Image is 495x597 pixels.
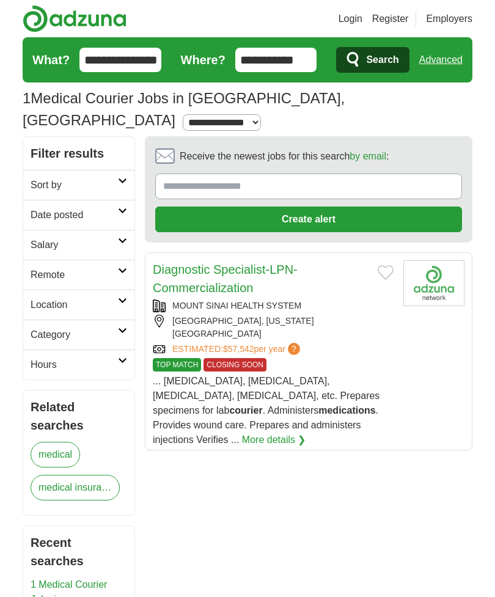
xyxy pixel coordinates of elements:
a: Advanced [419,48,463,72]
h2: Recent searches [31,533,127,570]
h1: Medical Courier Jobs in [GEOGRAPHIC_DATA], [GEOGRAPHIC_DATA] [23,90,345,128]
h2: Salary [31,238,118,252]
strong: courier [229,405,262,416]
label: Where? [181,51,226,69]
a: medical [31,442,80,467]
a: More details ❯ [242,433,306,447]
button: Create alert [155,207,462,232]
div: [GEOGRAPHIC_DATA], [US_STATE][GEOGRAPHIC_DATA] [153,315,394,340]
img: Company logo [403,260,464,306]
button: Add to favorite jobs [378,265,394,280]
span: CLOSING SOON [204,358,266,372]
a: Login [339,12,362,26]
a: ESTIMATED:$57,542per year? [172,343,302,356]
h2: Category [31,328,118,342]
h2: Remote [31,268,118,282]
a: Date posted [23,200,134,230]
a: Remote [23,260,134,290]
a: medical insurance [31,475,120,500]
h2: Filter results [23,137,134,170]
a: Register [372,12,409,26]
a: Sort by [23,170,134,200]
a: Employers [426,12,472,26]
a: Hours [23,350,134,379]
span: Receive the newest jobs for this search : [180,149,389,164]
h2: Date posted [31,208,118,222]
a: Diagnostic Specialist-LPN-Commercialization [153,263,298,295]
h2: Hours [31,357,118,372]
div: MOUNT SINAI HEALTH SYSTEM [153,299,394,312]
h2: Sort by [31,178,118,192]
h2: Related searches [31,398,127,434]
label: What? [32,51,70,69]
span: ... [MEDICAL_DATA], [MEDICAL_DATA], [MEDICAL_DATA], [MEDICAL_DATA], etc. Prepares specimens for l... [153,376,380,445]
span: TOP MATCH [153,358,201,372]
img: Adzuna logo [23,5,127,32]
h2: Location [31,298,118,312]
a: by email [350,151,386,161]
span: $57,542 [223,344,254,354]
a: Salary [23,230,134,260]
button: Search [336,47,409,73]
span: ? [288,343,300,355]
span: 1 [23,87,31,109]
span: Search [366,48,398,72]
a: Location [23,290,134,320]
a: Category [23,320,134,350]
strong: medications [318,405,375,416]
